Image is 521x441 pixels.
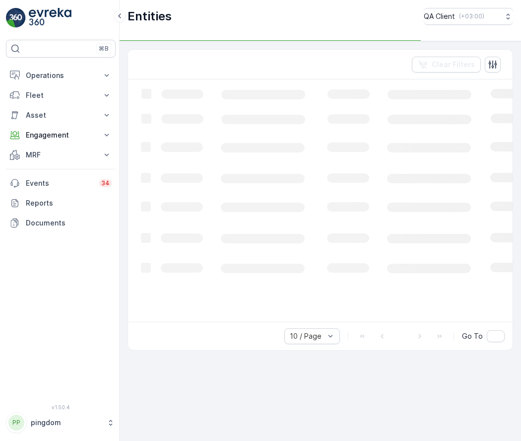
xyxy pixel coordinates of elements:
[8,415,24,431] div: PP
[6,404,116,410] span: v 1.50.4
[101,179,110,187] p: 34
[99,45,109,53] p: ⌘B
[31,418,102,428] p: pingdom
[6,145,116,165] button: MRF
[459,12,484,20] p: ( +03:00 )
[6,8,26,28] img: logo
[26,71,96,80] p: Operations
[6,173,116,193] a: Events34
[26,150,96,160] p: MRF
[29,8,71,28] img: logo_light-DOdMpM7g.png
[26,90,96,100] p: Fleet
[6,193,116,213] a: Reports
[6,213,116,233] a: Documents
[432,60,475,70] p: Clear Filters
[128,8,172,24] p: Entities
[6,125,116,145] button: Engagement
[424,8,513,25] button: QA Client(+03:00)
[26,178,93,188] p: Events
[26,110,96,120] p: Asset
[6,85,116,105] button: Fleet
[6,105,116,125] button: Asset
[26,130,96,140] p: Engagement
[462,331,483,341] span: Go To
[26,198,112,208] p: Reports
[424,11,455,21] p: QA Client
[26,218,112,228] p: Documents
[412,57,481,73] button: Clear Filters
[6,66,116,85] button: Operations
[6,412,116,433] button: PPpingdom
